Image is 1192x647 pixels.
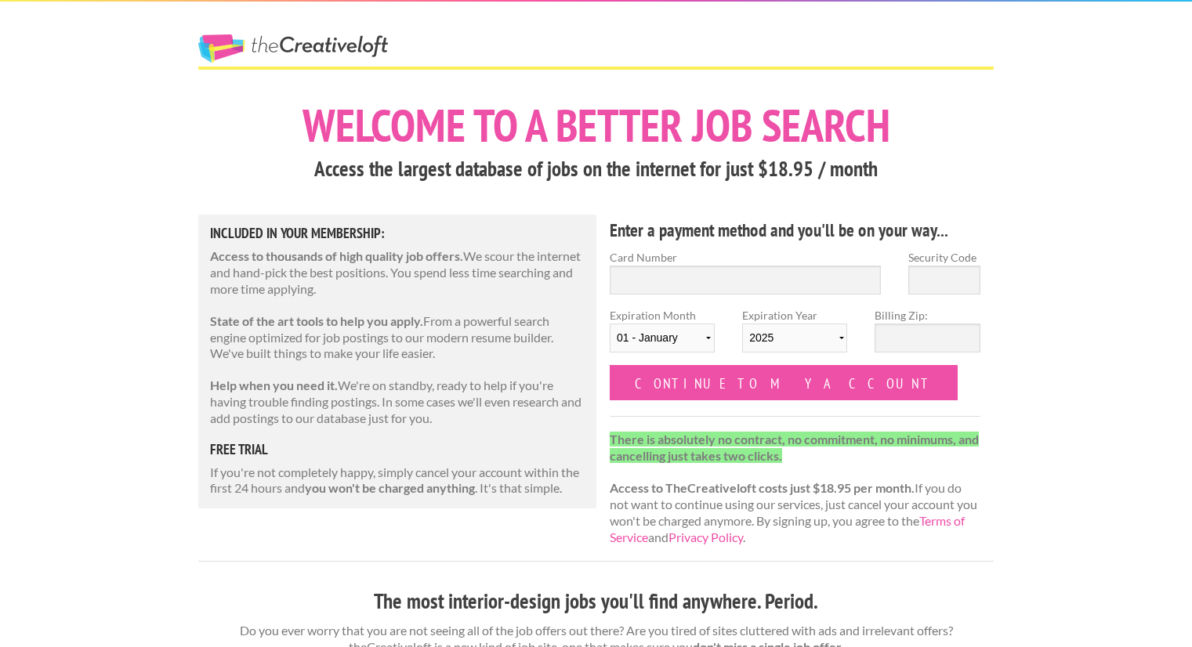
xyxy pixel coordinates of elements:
[198,154,994,184] h3: Access the largest database of jobs on the internet for just $18.95 / month
[210,464,585,497] p: If you're not completely happy, simply cancel your account within the first 24 hours and . It's t...
[210,248,585,297] p: We scour the internet and hand-pick the best positions. You spend less time searching and more ti...
[198,34,388,63] a: The Creative Loft
[610,323,715,352] select: Expiration Month
[210,313,585,362] p: From a powerful search engine optimized for job postings to our modern resume builder. We've buil...
[610,307,715,365] label: Expiration Month
[610,432,979,463] strong: There is absolutely no contract, no commitment, no minimums, and cancelling just takes two clicks.
[668,530,743,544] a: Privacy Policy
[610,249,881,266] label: Card Number
[210,313,423,328] strong: State of the art tools to help you apply.
[210,378,585,426] p: We're on standby, ready to help if you're having trouble finding postings. In some cases we'll ev...
[305,480,475,495] strong: you won't be charged anything
[198,103,994,148] h1: Welcome to a better job search
[198,587,994,616] h3: The most interior-design jobs you'll find anywhere. Period.
[210,443,585,457] h5: free trial
[875,307,980,323] label: Billing Zip:
[610,432,980,546] p: If you do not want to continue using our services, just cancel your account you won't be charged ...
[210,248,463,263] strong: Access to thousands of high quality job offers.
[610,218,980,243] h4: Enter a payment method and you'll be on your way...
[742,323,847,352] select: Expiration Year
[610,365,958,400] input: Continue to my account
[210,378,338,392] strong: Help when you need it.
[610,513,965,544] a: Terms of Service
[610,480,915,495] strong: Access to TheCreativeloft costs just $18.95 per month.
[908,249,980,266] label: Security Code
[210,226,585,240] h5: Included in Your Membership:
[742,307,847,365] label: Expiration Year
